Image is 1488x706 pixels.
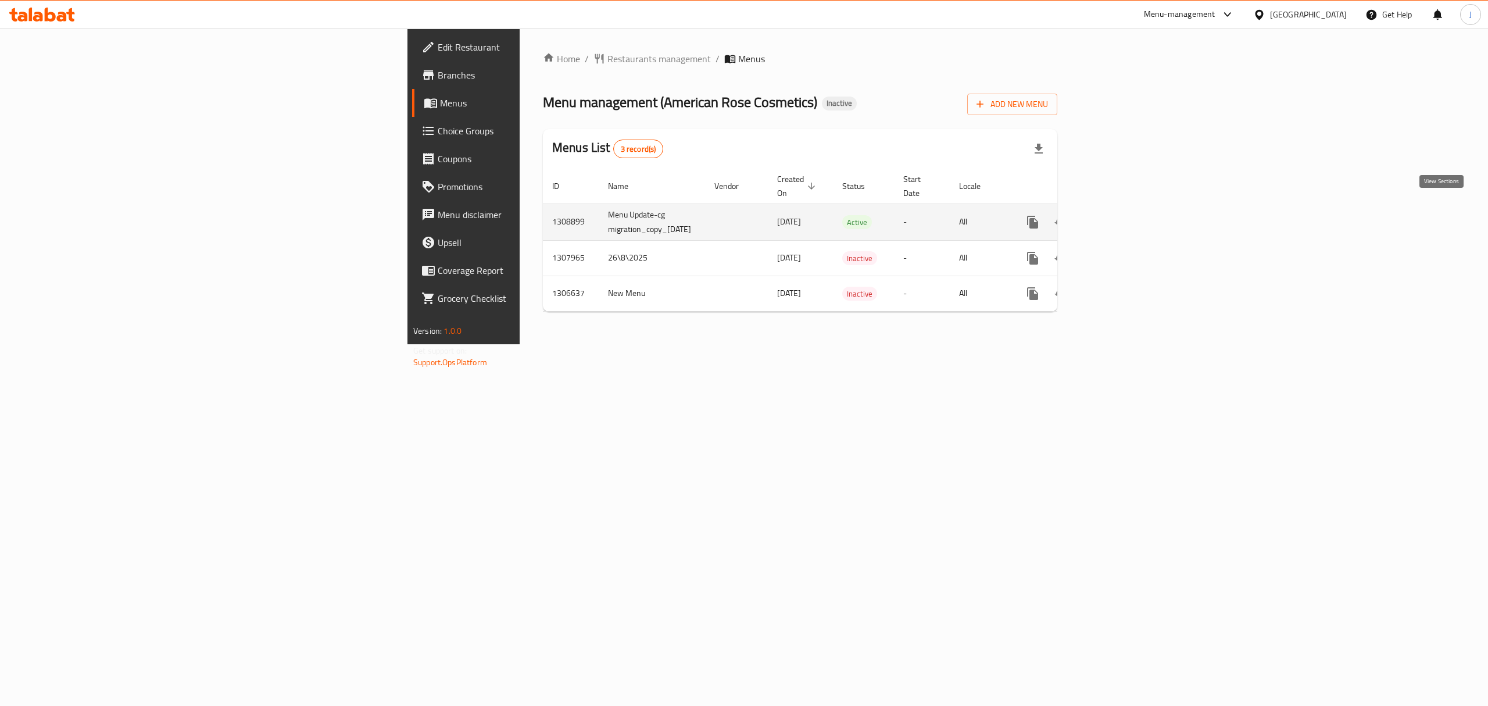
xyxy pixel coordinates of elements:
[438,40,647,54] span: Edit Restaurant
[894,204,950,240] td: -
[822,97,857,110] div: Inactive
[614,144,663,155] span: 3 record(s)
[967,94,1057,115] button: Add New Menu
[438,180,647,194] span: Promotions
[413,323,442,338] span: Version:
[903,172,936,200] span: Start Date
[412,201,656,229] a: Menu disclaimer
[438,208,647,222] span: Menu disclaimer
[613,140,664,158] div: Total records count
[777,172,819,200] span: Created On
[842,216,872,229] span: Active
[950,204,1010,240] td: All
[552,139,663,158] h2: Menus List
[842,287,877,301] span: Inactive
[438,124,647,138] span: Choice Groups
[412,117,656,145] a: Choice Groups
[543,52,1057,66] nav: breadcrumb
[608,179,643,193] span: Name
[950,276,1010,311] td: All
[894,276,950,311] td: -
[842,179,880,193] span: Status
[1010,169,1140,204] th: Actions
[412,61,656,89] a: Branches
[777,286,801,301] span: [DATE]
[1469,8,1472,21] span: J
[716,52,720,66] li: /
[607,52,711,66] span: Restaurants management
[413,343,467,358] span: Get support on:
[438,291,647,305] span: Grocery Checklist
[1047,208,1075,236] button: Change Status
[842,215,872,229] div: Active
[413,355,487,370] a: Support.OpsPlatform
[1019,208,1047,236] button: more
[552,179,574,193] span: ID
[438,152,647,166] span: Coupons
[950,240,1010,276] td: All
[443,323,462,338] span: 1.0.0
[1025,135,1053,163] div: Export file
[438,68,647,82] span: Branches
[1019,280,1047,308] button: more
[714,179,754,193] span: Vendor
[412,284,656,312] a: Grocery Checklist
[822,98,857,108] span: Inactive
[438,263,647,277] span: Coverage Report
[777,214,801,229] span: [DATE]
[412,145,656,173] a: Coupons
[543,89,817,115] span: Menu management ( American Rose Cosmetics )
[1144,8,1215,22] div: Menu-management
[1047,280,1075,308] button: Change Status
[777,250,801,265] span: [DATE]
[412,89,656,117] a: Menus
[412,256,656,284] a: Coverage Report
[412,173,656,201] a: Promotions
[1047,244,1075,272] button: Change Status
[1270,8,1347,21] div: [GEOGRAPHIC_DATA]
[440,96,647,110] span: Menus
[1019,244,1047,272] button: more
[412,33,656,61] a: Edit Restaurant
[412,229,656,256] a: Upsell
[894,240,950,276] td: -
[842,251,877,265] div: Inactive
[438,236,647,249] span: Upsell
[842,252,877,265] span: Inactive
[738,52,765,66] span: Menus
[977,97,1048,112] span: Add New Menu
[959,179,996,193] span: Locale
[543,169,1140,312] table: enhanced table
